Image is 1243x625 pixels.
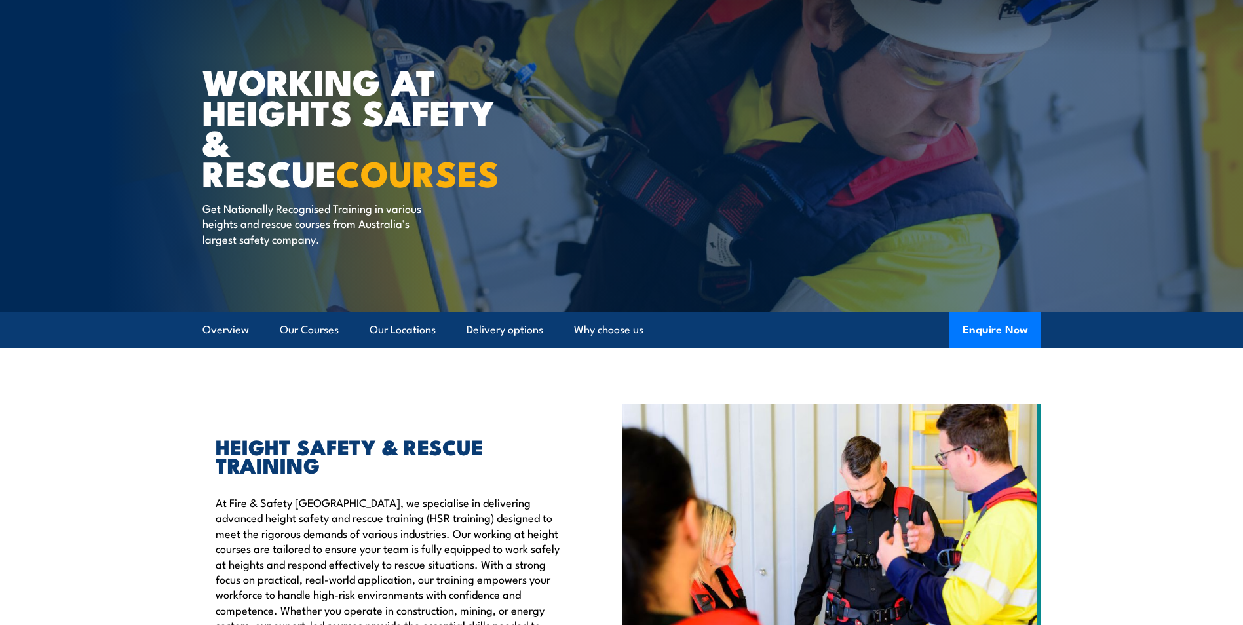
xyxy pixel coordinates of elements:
strong: COURSES [336,145,499,199]
h2: HEIGHT SAFETY & RESCUE TRAINING [216,437,562,474]
a: Overview [202,312,249,347]
a: Delivery options [467,312,543,347]
a: Our Locations [370,312,436,347]
button: Enquire Now [949,312,1041,348]
a: Our Courses [280,312,339,347]
h1: WORKING AT HEIGHTS SAFETY & RESCUE [202,66,526,188]
p: Get Nationally Recognised Training in various heights and rescue courses from Australia’s largest... [202,200,442,246]
a: Why choose us [574,312,643,347]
